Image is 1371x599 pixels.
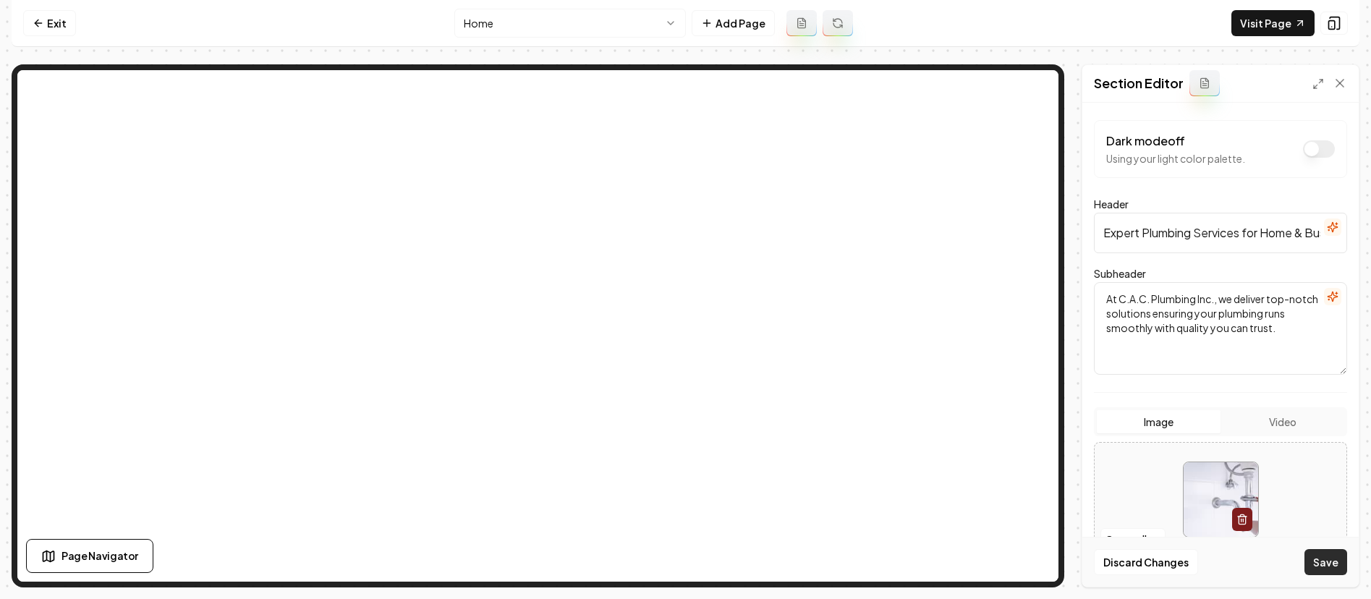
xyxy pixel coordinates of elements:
[1094,267,1146,280] label: Subheader
[1097,410,1221,433] button: Image
[1094,73,1184,93] h2: Section Editor
[1094,549,1198,575] button: Discard Changes
[1094,197,1129,211] label: Header
[692,10,775,36] button: Add Page
[1106,133,1185,148] label: Dark mode off
[1231,10,1315,36] a: Visit Page
[1221,410,1344,433] button: Video
[1189,70,1220,96] button: Add admin section prompt
[1184,462,1258,537] img: image
[1106,151,1245,166] p: Using your light color palette.
[823,10,853,36] button: Regenerate page
[786,10,817,36] button: Add admin page prompt
[26,539,153,573] button: Page Navigator
[1304,549,1347,575] button: Save
[61,548,138,564] span: Page Navigator
[23,10,76,36] a: Exit
[1094,213,1347,253] input: Header
[1100,528,1166,551] button: Open gallery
